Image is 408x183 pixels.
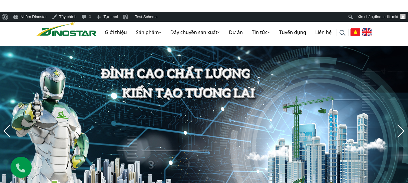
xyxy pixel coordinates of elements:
div: Next slide [397,125,405,138]
a: Tuyển dụng [275,23,311,42]
a: Liên hệ [311,23,336,42]
a: Xin chào, [355,12,408,22]
a: Test Schema [133,12,160,22]
a: Tin tức [247,23,275,42]
img: English [362,28,372,36]
a: Sản phẩm [131,23,166,42]
a: Nhôm Dinostar [11,12,49,22]
a: Tùy chỉnh [49,12,79,22]
div: Previous slide [3,125,11,138]
a: Dây chuyền sản xuất [166,23,224,42]
span: Tạo mới [103,12,118,22]
a: Giới thiệu [100,23,131,42]
img: Nhôm Dinostar [37,21,96,36]
span: 0 [89,12,91,22]
a: Dự án [224,23,247,42]
span: dino_edit_mkt [374,14,398,19]
img: Tiếng Việt [350,28,360,36]
a: Nhôm Dinostar [37,20,96,36]
img: search [339,30,345,36]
